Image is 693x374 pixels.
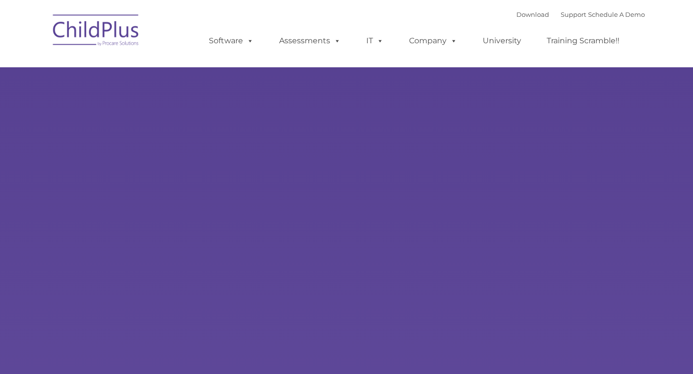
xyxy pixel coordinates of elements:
a: Assessments [269,31,350,50]
a: Download [516,11,549,18]
img: ChildPlus by Procare Solutions [48,8,144,56]
a: Schedule A Demo [588,11,645,18]
a: University [473,31,531,50]
a: Software [199,31,263,50]
font: | [516,11,645,18]
a: Company [399,31,467,50]
a: Support [561,11,586,18]
a: Training Scramble!! [537,31,629,50]
a: IT [357,31,393,50]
